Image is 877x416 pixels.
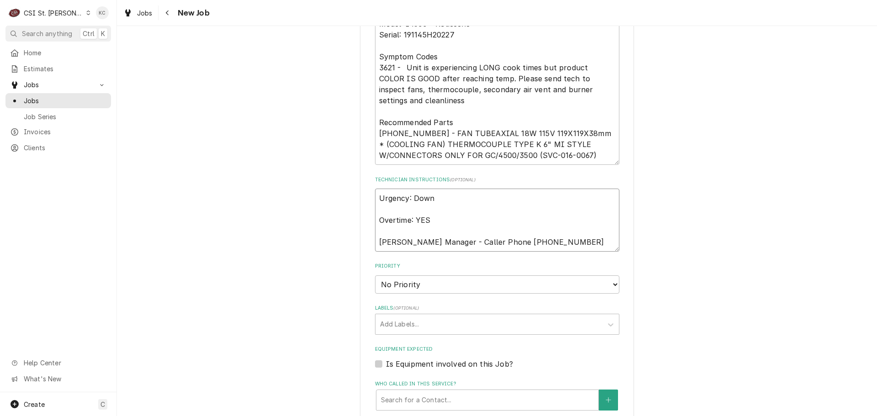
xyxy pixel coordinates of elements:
[5,45,111,60] a: Home
[375,263,619,270] label: Priority
[5,61,111,76] a: Estimates
[24,48,106,58] span: Home
[5,355,111,370] a: Go to Help Center
[120,5,156,21] a: Jobs
[96,6,109,19] div: KC
[96,6,109,19] div: Kelly Christen's Avatar
[24,64,106,74] span: Estimates
[24,96,106,105] span: Jobs
[375,176,619,184] label: Technician Instructions
[393,305,419,311] span: ( optional )
[5,109,111,124] a: Job Series
[375,346,619,353] label: Equipment Expected
[375,263,619,293] div: Priority
[24,374,106,384] span: What's New
[375,380,619,410] div: Who called in this service?
[386,358,513,369] label: Is Equipment involved on this Job?
[5,26,111,42] button: Search anythingCtrlK
[375,305,619,312] label: Labels
[5,77,111,92] a: Go to Jobs
[606,397,611,403] svg: Create New Contact
[375,380,619,388] label: Who called in this service?
[83,29,95,38] span: Ctrl
[137,8,153,18] span: Jobs
[375,346,619,369] div: Equipment Expected
[101,29,105,38] span: K
[8,6,21,19] div: CSI St. Louis's Avatar
[375,2,619,165] div: Reason For Call
[24,143,106,153] span: Clients
[5,140,111,155] a: Clients
[375,305,619,334] div: Labels
[5,93,111,108] a: Jobs
[5,371,111,386] a: Go to What's New
[22,29,72,38] span: Search anything
[24,112,106,121] span: Job Series
[24,80,93,90] span: Jobs
[24,400,45,408] span: Create
[8,6,21,19] div: C
[450,177,475,182] span: ( optional )
[100,400,105,409] span: C
[375,176,619,252] div: Technician Instructions
[24,127,106,137] span: Invoices
[160,5,175,20] button: Navigate back
[24,8,83,18] div: CSI St. [PERSON_NAME]
[5,124,111,139] a: Invoices
[599,390,618,411] button: Create New Contact
[375,14,619,165] textarea: Model: I4500 - Rotisserie Serial: 191145H20227 Symptom Codes 3621 - Unit is experiencing LONG coo...
[24,358,106,368] span: Help Center
[175,7,210,19] span: New Job
[375,189,619,252] textarea: Urgency: Down Overtime: YES [PERSON_NAME] Manager - Caller Phone [PHONE_NUMBER]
